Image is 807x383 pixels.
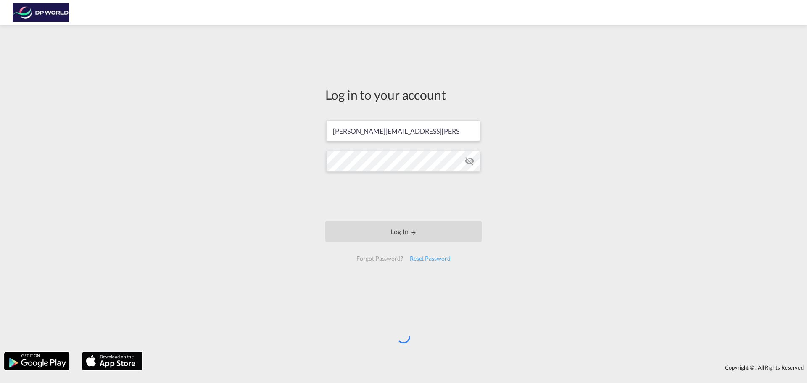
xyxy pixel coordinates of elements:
div: Log in to your account [325,86,482,103]
div: Copyright © . All Rights Reserved [147,360,807,375]
img: apple.png [81,351,143,371]
input: Enter email/phone number [326,120,480,141]
img: c08ca190194411f088ed0f3ba295208c.png [13,3,69,22]
md-icon: icon-eye-off [464,156,475,166]
iframe: reCAPTCHA [340,180,467,213]
div: Reset Password [406,251,454,266]
img: google.png [3,351,70,371]
button: LOGIN [325,221,482,242]
div: Forgot Password? [353,251,406,266]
